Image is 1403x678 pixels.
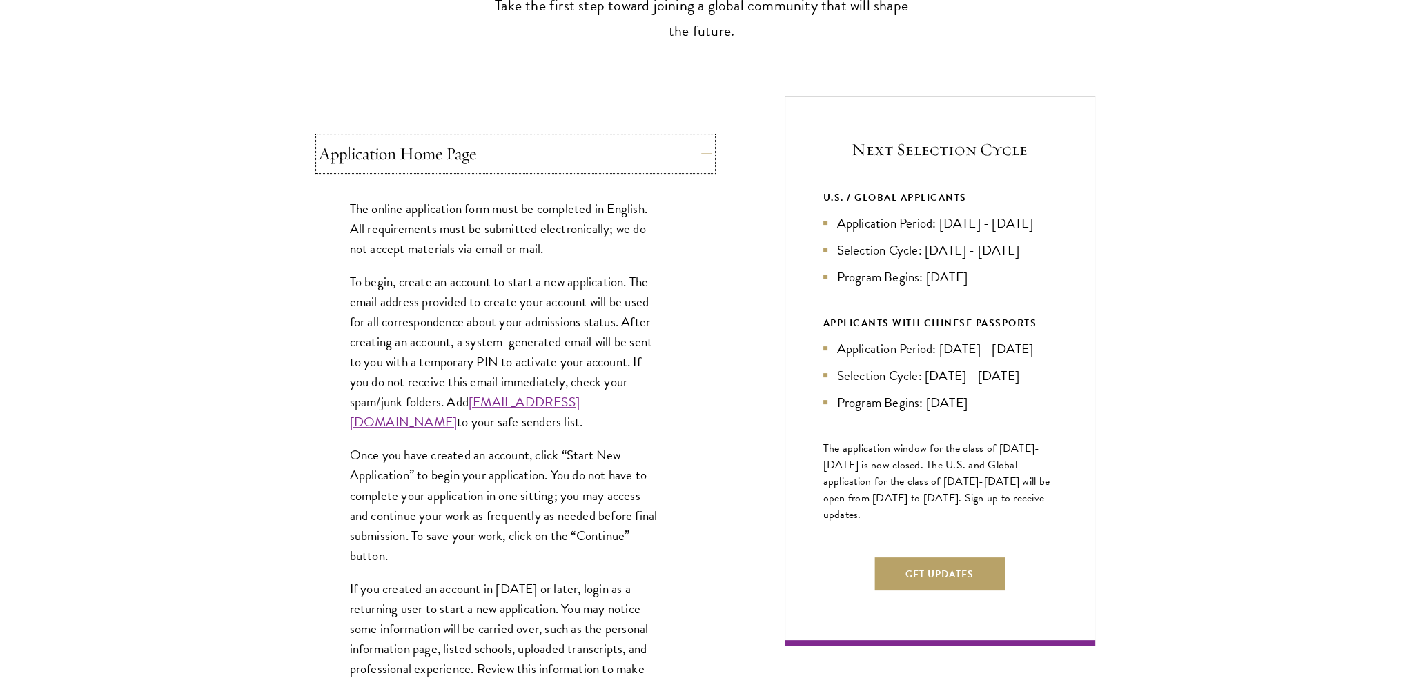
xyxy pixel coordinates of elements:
h5: Next Selection Cycle [823,138,1057,161]
p: Once you have created an account, click “Start New Application” to begin your application. You do... [350,445,660,565]
p: The online application form must be completed in English. All requirements must be submitted elec... [350,199,660,259]
li: Selection Cycle: [DATE] - [DATE] [823,366,1057,386]
div: U.S. / GLOBAL APPLICANTS [823,189,1057,206]
li: Application Period: [DATE] - [DATE] [823,339,1057,359]
button: Get Updates [874,557,1005,590]
span: The application window for the class of [DATE]-[DATE] is now closed. The U.S. and Global applicat... [823,440,1050,523]
a: [EMAIL_ADDRESS][DOMAIN_NAME] [350,392,580,432]
p: To begin, create an account to start a new application. The email address provided to create your... [350,272,660,432]
button: Application Home Page [319,137,712,170]
li: Program Begins: [DATE] [823,267,1057,287]
li: Program Begins: [DATE] [823,392,1057,412]
li: Application Period: [DATE] - [DATE] [823,213,1057,233]
li: Selection Cycle: [DATE] - [DATE] [823,240,1057,260]
div: APPLICANTS WITH CHINESE PASSPORTS [823,315,1057,332]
